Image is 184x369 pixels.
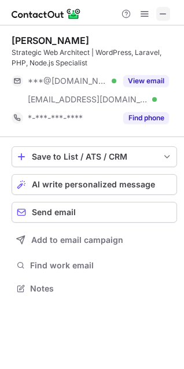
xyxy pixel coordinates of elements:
[12,257,177,274] button: Find work email
[123,75,169,87] button: Reveal Button
[12,202,177,223] button: Send email
[31,235,123,245] span: Add to email campaign
[28,76,108,86] span: ***@[DOMAIN_NAME]
[123,112,169,124] button: Reveal Button
[30,283,172,294] span: Notes
[12,230,177,250] button: Add to email campaign
[12,281,177,297] button: Notes
[30,260,172,271] span: Find work email
[12,35,89,46] div: [PERSON_NAME]
[32,208,76,217] span: Send email
[12,146,177,167] button: save-profile-one-click
[28,94,148,105] span: [EMAIL_ADDRESS][DOMAIN_NAME]
[32,152,157,161] div: Save to List / ATS / CRM
[32,180,155,189] span: AI write personalized message
[12,7,81,21] img: ContactOut v5.3.10
[12,174,177,195] button: AI write personalized message
[12,47,177,68] div: Strategic Web Architect | WordPress, Laravel, PHP, Node.js Specialist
